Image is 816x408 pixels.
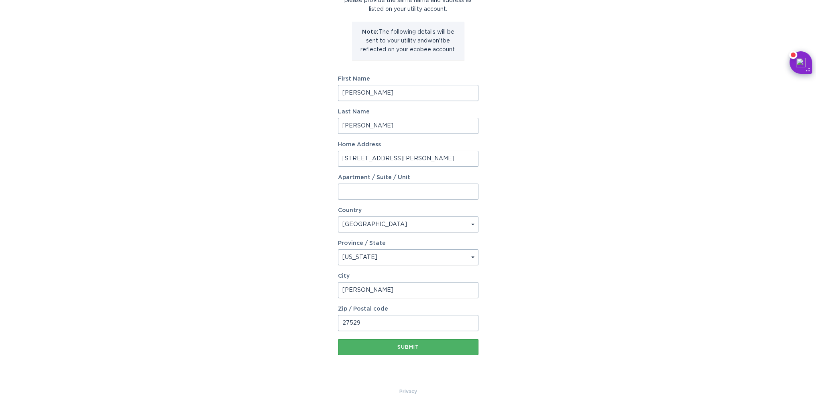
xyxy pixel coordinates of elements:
[338,142,478,147] label: Home Address
[358,28,458,54] p: The following details will be sent to your utility and won't be reflected on your ecobee account.
[338,76,478,82] label: First Name
[338,339,478,355] button: Submit
[362,29,378,35] strong: Note:
[338,109,478,115] label: Last Name
[338,175,478,180] label: Apartment / Suite / Unit
[342,345,474,349] div: Submit
[338,273,478,279] label: City
[338,306,478,312] label: Zip / Postal code
[399,387,417,396] a: Privacy Policy & Terms of Use
[338,240,386,246] label: Province / State
[338,208,362,213] label: Country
